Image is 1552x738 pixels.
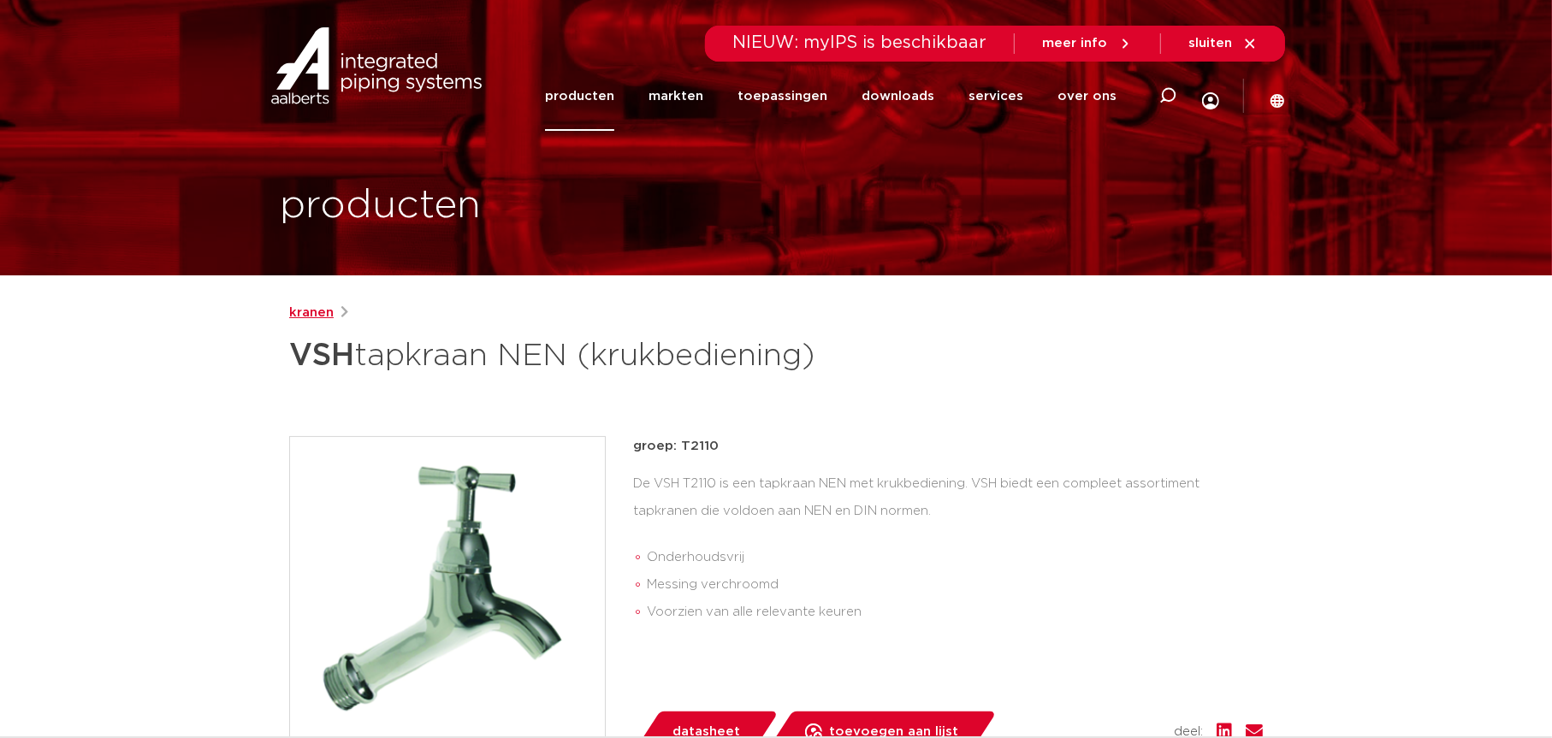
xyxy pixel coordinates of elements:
div: De VSH T2110 is een tapkraan NEN met krukbediening. VSH biedt een compleet assortiment tapkranen ... [633,470,1263,633]
div: my IPS [1202,56,1219,136]
span: sluiten [1188,37,1232,50]
a: sluiten [1188,36,1258,51]
li: Voorzien van alle relevante keuren [647,599,1263,626]
strong: VSH [289,340,354,371]
a: markten [649,62,703,131]
a: services [969,62,1023,131]
a: toepassingen [737,62,827,131]
a: producten [545,62,614,131]
a: meer info [1042,36,1133,51]
a: over ons [1057,62,1117,131]
p: groep: T2110 [633,436,1263,457]
a: downloads [862,62,934,131]
h1: producten [280,179,481,233]
li: Onderhoudsvrij [647,544,1263,571]
a: kranen [289,303,334,323]
span: meer info [1042,37,1107,50]
li: Messing verchroomd [647,571,1263,599]
nav: Menu [545,62,1117,131]
h1: tapkraan NEN (krukbediening) [289,330,932,381]
span: NIEUW: myIPS is beschikbaar [732,34,986,51]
